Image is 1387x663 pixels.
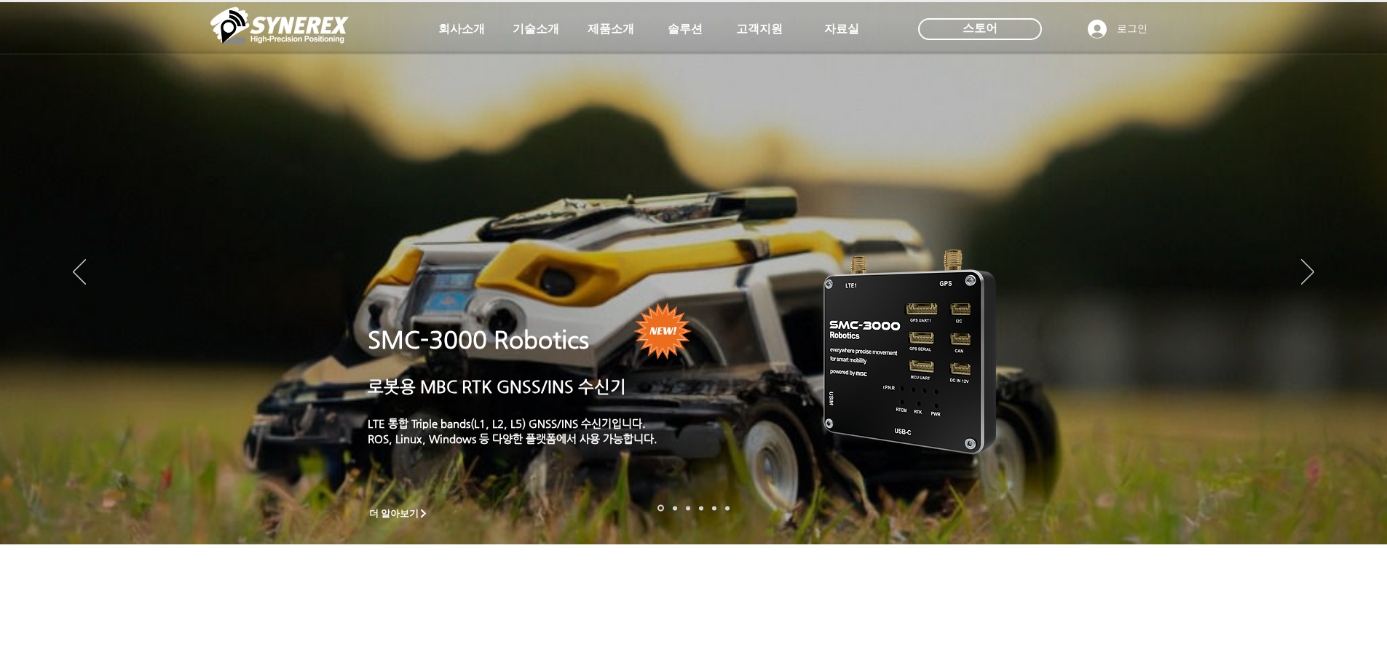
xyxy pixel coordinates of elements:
a: 고객지원 [723,15,796,44]
a: 측량 IoT [686,506,690,510]
button: 이전 [73,259,86,287]
a: ROS, Linux, Windows 등 다양한 플랫폼에서 사용 가능합니다. [368,432,657,445]
a: 솔루션 [649,15,722,44]
a: LTE 통합 Triple bands(L1, L2, L5) GNSS/INS 수신기입니다. [368,417,646,429]
div: 스토어 [918,18,1042,40]
span: 기술소개 [513,22,559,37]
span: 회사소개 [438,22,485,37]
a: 자료실 [805,15,878,44]
span: 고객지원 [736,22,783,37]
button: 로그인 [1078,15,1158,43]
a: 기술소개 [499,15,572,44]
img: 씨너렉스_White_simbol_대지 1.png [210,4,349,47]
a: 회사소개 [425,15,498,44]
nav: 슬라이드 [653,505,734,512]
a: 제품소개 [574,15,647,44]
a: 정밀농업 [725,506,730,510]
span: 제품소개 [588,22,634,37]
a: SMC-3000 Robotics [368,326,589,354]
span: 스토어 [963,20,997,36]
span: 더 알아보기 [369,507,419,520]
a: 더 알아보기 [363,504,435,523]
a: 로봇용 MBC RTK GNSS/INS 수신기 [368,377,626,396]
a: 드론 8 - SMC 2000 [673,506,677,510]
img: KakaoTalk_20241224_155801212.png [803,228,1018,472]
span: 로그인 [1112,22,1153,36]
a: 자율주행 [699,506,703,510]
span: 솔루션 [668,22,703,37]
button: 다음 [1301,259,1314,287]
a: 로봇 [712,506,716,510]
span: 자료실 [824,22,859,37]
a: 로봇- SMC 2000 [657,505,664,512]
